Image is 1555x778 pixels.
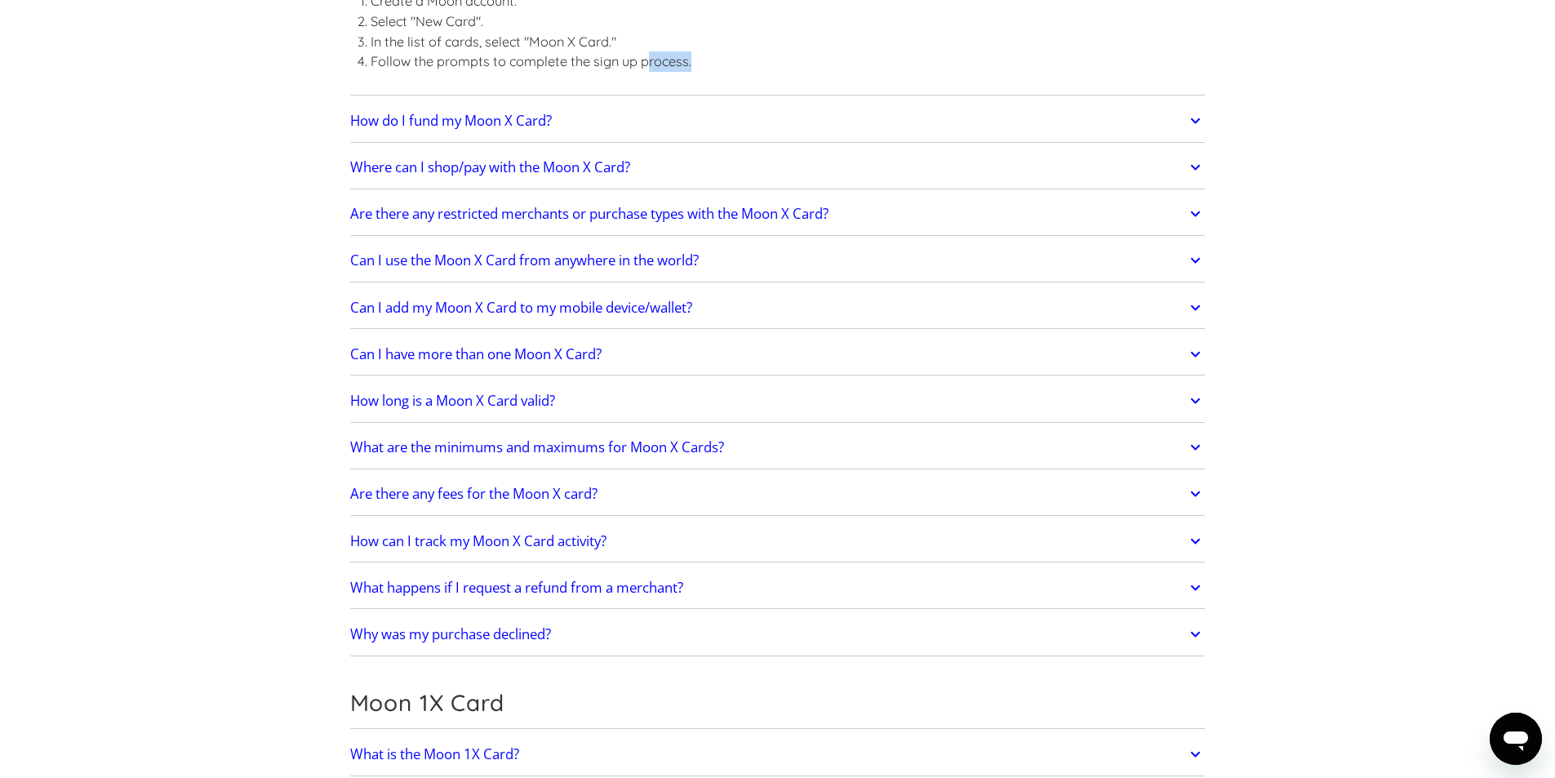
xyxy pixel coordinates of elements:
a: Are there any restricted merchants or purchase types with the Moon X Card? [350,197,1206,231]
h2: Are there any restricted merchants or purchase types with the Moon X Card? [350,206,829,222]
h2: How long is a Moon X Card valid? [350,393,555,409]
h2: Are there any fees for the Moon X card? [350,486,598,502]
h2: What is the Moon 1X Card? [350,746,519,762]
h2: Can I use the Moon X Card from anywhere in the world? [350,252,699,269]
a: Where can I shop/pay with the Moon X Card? [350,150,1206,184]
a: What happens if I request a refund from a merchant? [350,571,1206,605]
a: What are the minimums and maximums for Moon X Cards? [350,430,1206,465]
a: Can I add my Moon X Card to my mobile device/wallet? [350,291,1206,325]
a: How do I fund my Moon X Card? [350,104,1206,138]
h2: Can I add my Moon X Card to my mobile device/wallet? [350,300,692,316]
h2: Moon 1X Card [350,689,1206,717]
h2: How do I fund my Moon X Card? [350,113,552,129]
h2: Why was my purchase declined? [350,626,551,642]
a: Can I use the Moon X Card from anywhere in the world? [350,243,1206,278]
a: Why was my purchase declined? [350,617,1206,651]
li: Select "New Card". [371,11,691,32]
h2: What happens if I request a refund from a merchant? [350,580,683,596]
li: Follow the prompts to complete the sign up process. [371,51,691,72]
h2: What are the minimums and maximums for Moon X Cards? [350,439,724,456]
a: How can I track my Moon X Card activity? [350,524,1206,558]
h2: How can I track my Moon X Card activity? [350,533,606,549]
iframe: Кнопка запуска окна обмена сообщениями [1490,713,1542,765]
li: In the list of cards, select "Moon X Card." [371,32,691,52]
h2: Can I have more than one Moon X Card? [350,346,602,362]
a: How long is a Moon X Card valid? [350,384,1206,418]
a: Can I have more than one Moon X Card? [350,337,1206,371]
h2: Where can I shop/pay with the Moon X Card? [350,159,630,176]
a: Are there any fees for the Moon X card? [350,477,1206,511]
a: What is the Moon 1X Card? [350,737,1206,771]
